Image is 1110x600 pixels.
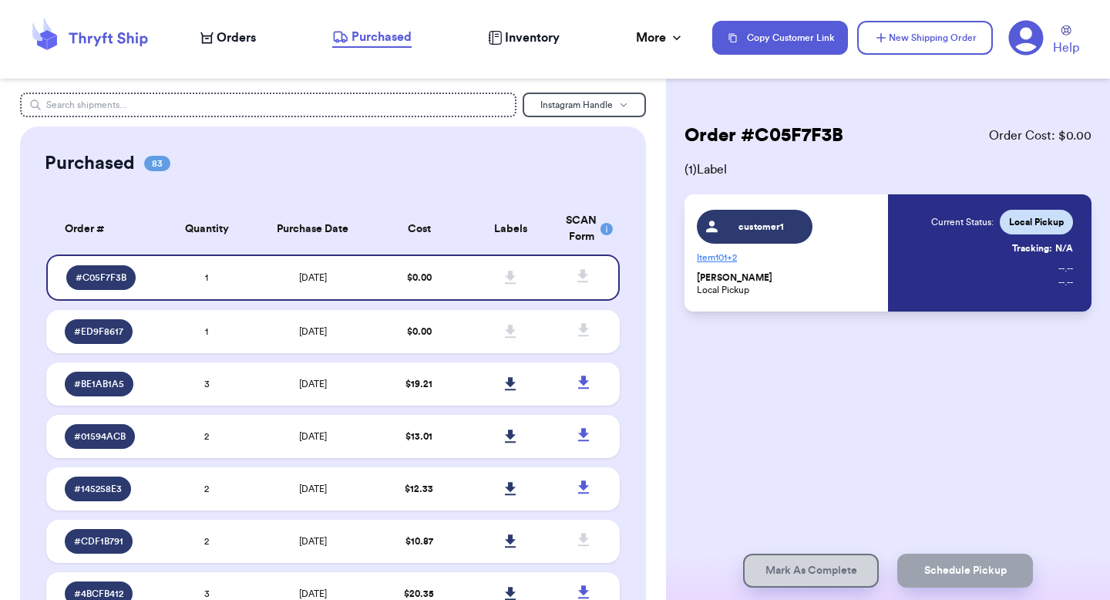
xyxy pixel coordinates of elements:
[20,93,516,117] input: Search shipments...
[505,29,560,47] span: Inventory
[931,216,994,228] span: Current Status:
[373,204,465,254] th: Cost
[897,554,1033,588] button: Schedule Pickup
[405,379,432,389] span: $ 19.21
[74,535,123,548] span: # CDF1B791
[989,126,1091,145] span: Order Cost: $ 0.00
[684,123,843,148] h2: Order # C05F7F3B
[697,272,772,284] span: [PERSON_NAME]
[253,204,373,254] th: Purchase Date
[299,379,327,389] span: [DATE]
[205,273,208,282] span: 1
[351,28,412,46] span: Purchased
[217,29,256,47] span: Orders
[144,156,170,171] span: 83
[299,273,327,282] span: [DATE]
[636,29,684,47] div: More
[200,29,256,47] a: Orders
[743,554,879,588] button: Mark As Complete
[299,432,327,441] span: [DATE]
[332,28,412,48] a: Purchased
[407,273,432,282] span: $ 0.00
[1058,262,1073,275] p: --.--
[204,432,209,441] span: 2
[540,100,613,110] span: Instagram Handle
[1058,276,1073,288] p: --.--
[299,484,327,494] span: [DATE]
[1012,242,1052,254] span: Tracking:
[46,204,161,254] th: Order #
[1053,39,1079,57] span: Help
[299,327,327,336] span: [DATE]
[204,379,210,389] span: 3
[405,484,433,494] span: $ 12.33
[205,327,208,336] span: 1
[204,589,210,598] span: 3
[857,21,993,55] button: New Shipping Order
[407,327,432,336] span: $ 0.00
[204,537,209,546] span: 2
[684,160,1091,179] span: ( 1 ) Label
[74,378,124,390] span: # BE1AB1A5
[299,537,327,546] span: [DATE]
[405,537,433,546] span: $ 10.87
[725,221,799,233] span: customer1
[697,271,879,296] p: Local Pickup
[488,29,560,47] a: Inventory
[405,432,432,441] span: $ 13.01
[727,253,737,262] span: + 2
[566,213,601,245] div: SCAN Form
[76,271,126,284] span: # C05F7F3B
[204,484,209,494] span: 2
[74,483,122,495] span: # 145258E3
[74,430,126,443] span: # 01594ACB
[74,325,123,338] span: # ED9F8617
[1009,216,1064,228] span: Local Pickup
[465,204,557,254] th: Labels
[74,588,123,600] span: # 4BCFB412
[697,245,879,270] p: Item101
[712,21,848,55] button: Copy Customer Link
[161,204,253,254] th: Quantity
[404,589,434,598] span: $ 20.35
[45,151,135,176] h2: Purchased
[1012,236,1073,261] div: N/A
[1053,25,1079,57] a: Help
[523,93,646,117] button: Instagram Handle
[299,589,327,598] span: [DATE]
